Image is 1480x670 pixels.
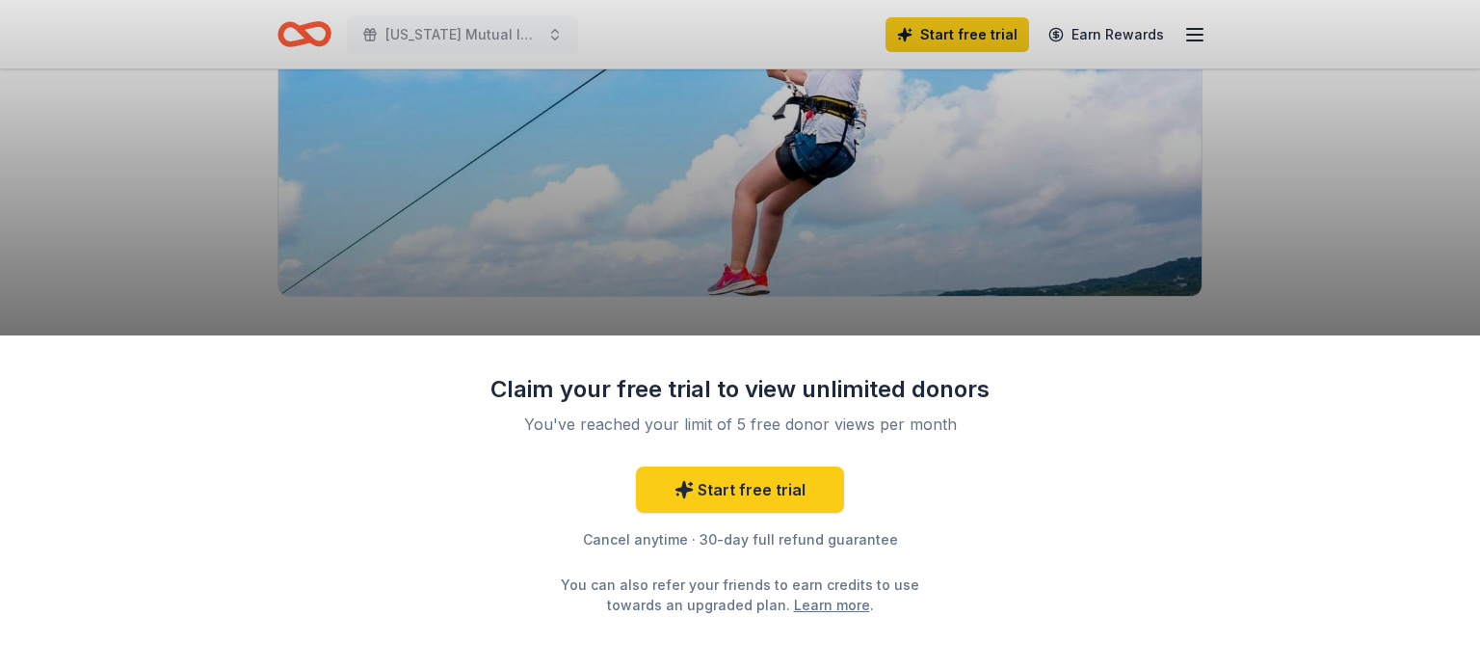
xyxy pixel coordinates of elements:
div: You've reached your limit of 5 free donor views per month [513,413,967,436]
a: Start free trial [636,467,844,513]
div: Cancel anytime · 30-day full refund guarantee [489,528,991,551]
a: Learn more [794,595,870,615]
div: Claim your free trial to view unlimited donors [489,374,991,405]
div: You can also refer your friends to earn credits to use towards an upgraded plan. . [543,575,937,615]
